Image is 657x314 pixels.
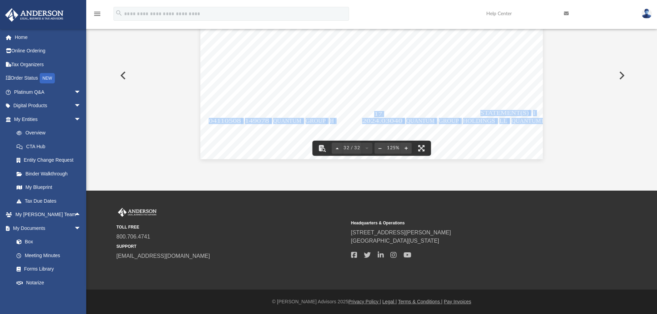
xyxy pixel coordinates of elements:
span: arrow_drop_down [74,85,88,99]
a: Order StatusNEW [5,71,91,85]
a: Online Learningarrow_drop_down [5,290,88,303]
span: QUANTUM1 [511,118,544,124]
i: menu [93,10,101,18]
span: QUANTUM [273,118,301,124]
a: Tax Due Dates [10,194,91,208]
a: 800.706.4741 [117,234,150,240]
a: My Documentsarrow_drop_down [5,221,88,235]
a: [EMAIL_ADDRESS][DOMAIN_NAME] [117,253,210,259]
span: 04110508 [209,118,241,124]
img: Anderson Advisors Platinum Portal [3,8,66,22]
span: 32 / 32 [342,146,361,150]
button: Zoom in [401,141,412,156]
button: Enter fullscreen [414,141,429,156]
a: Legal | [382,299,397,304]
small: Headquarters & Operations [351,220,581,226]
a: My Entitiesarrow_drop_down [5,112,91,126]
button: Toggle findbar [314,141,329,156]
a: Platinum Q&Aarrow_drop_down [5,85,91,99]
a: Digital Productsarrow_drop_down [5,99,91,113]
span: 149078 [245,118,269,124]
span: GROUP [306,118,326,124]
i: search [115,9,123,17]
span: 2024.03040 [362,118,402,124]
span: H [330,118,334,124]
span: arrow_drop_down [74,290,88,304]
span: arrow_drop_down [74,112,88,126]
button: Previous File [115,66,130,85]
a: My [PERSON_NAME] Teamarrow_drop_up [5,208,88,222]
small: TOLL FREE [117,224,346,230]
a: Home [5,30,91,44]
a: Box [10,235,84,249]
a: Overview [10,126,91,140]
div: NEW [40,73,55,83]
span: 1 [533,110,536,116]
span: HOLDINGS [463,118,495,124]
a: menu [93,13,101,18]
span: STATEMENT(S) [480,110,529,116]
span: arrow_drop_up [74,208,88,222]
small: SUPPORT [117,243,346,250]
img: User Pic [641,9,652,19]
a: Binder Walkthrough [10,167,91,181]
span: QUANTUM [406,118,435,124]
a: Terms & Conditions | [398,299,442,304]
a: Online Ordering [5,44,91,58]
a: Meeting Minutes [10,249,88,262]
a: My Blueprint [10,181,88,194]
div: Current zoom level [386,146,401,150]
span: GROUP [439,118,459,124]
a: [STREET_ADDRESS][PERSON_NAME] [351,230,451,235]
span: arrow_drop_down [74,99,88,113]
div: © [PERSON_NAME] Advisors 2025 [86,298,657,305]
a: Forms Library [10,262,84,276]
button: Zoom out [375,141,386,156]
a: CTA Hub [10,140,91,153]
a: Privacy Policy | [348,299,381,304]
a: Notarize [10,276,88,290]
a: Entity Change Request [10,153,91,167]
span: 17 [374,111,382,117]
button: Next File [614,66,629,85]
span: arrow_drop_down [74,221,88,235]
img: Anderson Advisors Platinum Portal [117,208,158,217]
a: [GEOGRAPHIC_DATA][US_STATE] [351,238,439,244]
button: Previous page [331,141,342,156]
button: 32 / 32 [342,141,361,156]
span: LL [499,118,507,124]
a: Pay Invoices [444,299,471,304]
a: Tax Organizers [5,58,91,71]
